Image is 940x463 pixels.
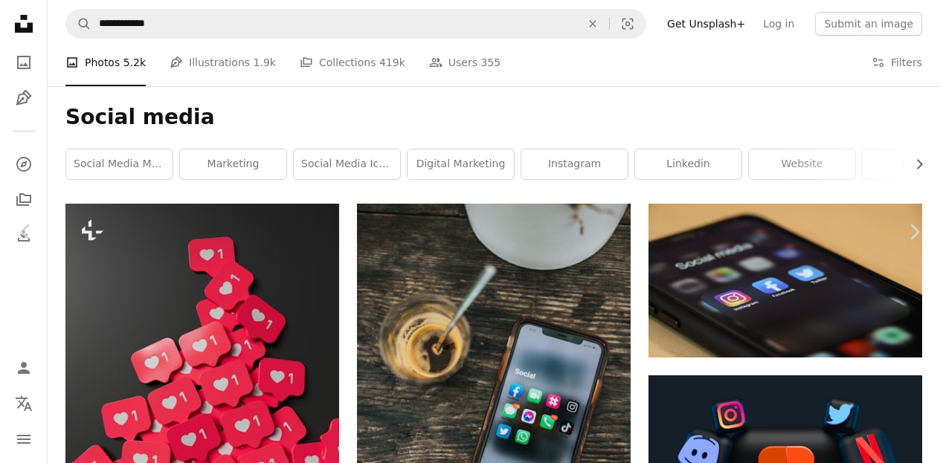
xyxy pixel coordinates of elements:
[635,149,741,179] a: linkedin
[65,374,339,387] a: a pile of red hearts with white hearts on them
[357,401,631,415] a: white samsung android smartphone on brown wooden table
[429,39,500,86] a: Users 355
[66,149,173,179] a: social media marketing
[170,39,276,86] a: Illustrations 1.9k
[9,83,39,113] a: Illustrations
[9,389,39,418] button: Language
[180,149,286,179] a: marketing
[379,54,405,71] span: 419k
[648,273,922,287] a: black iphone 4 on brown wooden table
[408,149,514,179] a: digital marketing
[888,161,940,303] a: Next
[9,353,39,383] a: Log in / Sign up
[576,10,609,38] button: Clear
[610,10,646,38] button: Visual search
[754,12,803,36] a: Log in
[66,10,91,38] button: Search Unsplash
[254,54,276,71] span: 1.9k
[749,149,855,179] a: website
[521,149,628,179] a: instagram
[872,39,922,86] button: Filters
[658,12,754,36] a: Get Unsplash+
[9,424,39,454] button: Menu
[9,48,39,77] a: Photos
[9,149,39,179] a: Explore
[815,12,922,36] button: Submit an image
[648,204,922,357] img: black iphone 4 on brown wooden table
[480,54,500,71] span: 355
[300,39,405,86] a: Collections 419k
[906,149,922,179] button: scroll list to the right
[65,9,646,39] form: Find visuals sitewide
[294,149,400,179] a: social media icons
[65,104,922,131] h1: Social media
